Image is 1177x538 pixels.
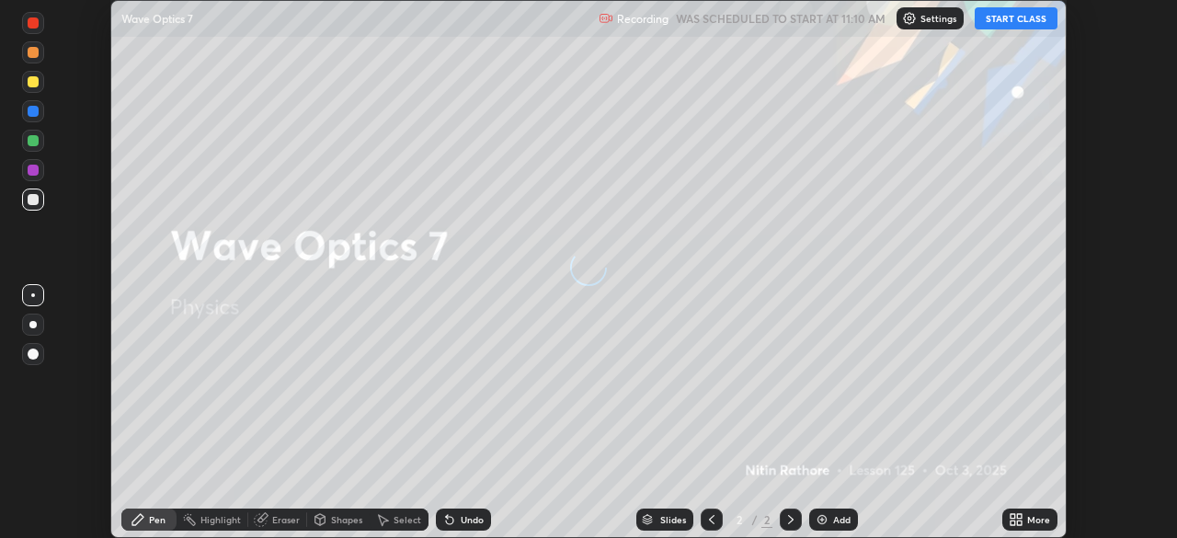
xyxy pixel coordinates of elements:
img: add-slide-button [815,512,829,527]
div: 2 [730,514,748,525]
div: / [752,514,758,525]
h5: WAS SCHEDULED TO START AT 11:10 AM [676,10,886,27]
div: Slides [660,515,686,524]
img: class-settings-icons [902,11,917,26]
div: Undo [461,515,484,524]
div: Add [833,515,851,524]
p: Recording [617,12,668,26]
p: Wave Optics 7 [121,11,193,26]
div: Select [394,515,421,524]
div: More [1027,515,1050,524]
div: Eraser [272,515,300,524]
div: Highlight [200,515,241,524]
div: 2 [761,511,772,528]
img: recording.375f2c34.svg [599,11,613,26]
div: Shapes [331,515,362,524]
div: Pen [149,515,166,524]
p: Settings [920,14,956,23]
button: START CLASS [975,7,1057,29]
